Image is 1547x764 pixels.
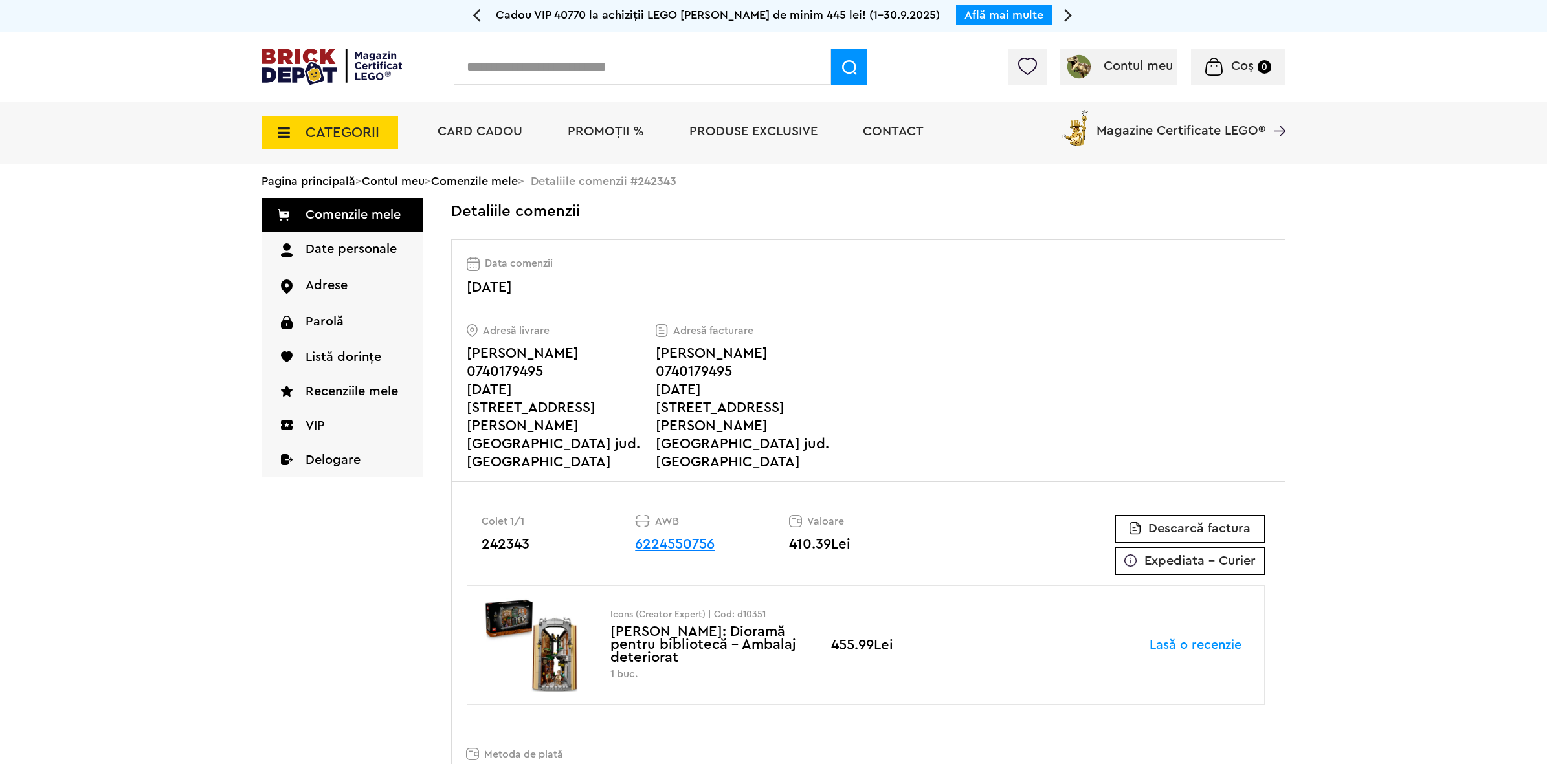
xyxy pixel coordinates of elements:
a: Comenzile mele [431,175,518,187]
span: Data comenzii [485,257,553,270]
a: Adrese [262,268,423,304]
span: Expediata - Curier [1144,554,1256,567]
a: Produse exclusive [689,125,818,138]
span: 410.39Lei [789,537,851,551]
p: 1 buc. [610,668,800,681]
a: Parolă [262,305,423,340]
a: Lasă o recenzie [1150,638,1241,651]
a: Listă dorințe [262,340,423,375]
a: VIP [262,409,423,443]
div: > > > Detaliile comenzii #242343 [262,164,1285,198]
a: 6224550756 [635,537,715,551]
a: Contul meu [1065,60,1173,72]
span: Cadou VIP 40770 la achiziții LEGO [PERSON_NAME] de minim 445 lei! (1-30.9.2025) [496,9,940,21]
a: Card Cadou [438,125,522,138]
a: Comenzile mele [262,198,423,232]
p: 455.99Lei [831,638,1021,651]
p: Adresă livrare [467,324,656,337]
span: Coș [1231,60,1254,72]
p: Adresă facturare [656,324,845,337]
a: Contact [863,125,924,138]
span: Magazine Certificate LEGO® [1096,107,1265,137]
a: Află mai multe [964,9,1043,21]
address: [PERSON_NAME] 0740179495 [DATE] [STREET_ADDRESS][PERSON_NAME] [GEOGRAPHIC_DATA] jud. [GEOGRAPHIC_... [467,344,656,471]
span: 242343 [482,537,529,551]
p: Metoda de plată [466,748,849,761]
a: Pagina principală [262,175,355,187]
span: AWB [655,515,679,528]
h2: Detaliile comenzii [451,198,580,226]
div: [PERSON_NAME]: Dioramă pentru bibliotecă - Ambalaj deteriorat [610,610,800,681]
a: Recenziile mele [262,375,423,409]
a: Date personale [262,232,423,268]
span: CATEGORII [306,126,379,140]
a: Contul meu [362,175,425,187]
span: Descarcă factura [1148,522,1251,535]
a: Magazine Certificate LEGO® [1265,107,1285,120]
a: PROMOȚII % [568,125,644,138]
p: Icons (Creator Expert) | Cod: d10351 [610,610,800,619]
span: Valoare [807,515,844,528]
address: [PERSON_NAME] 0740179495 [DATE] [STREET_ADDRESS][PERSON_NAME] [GEOGRAPHIC_DATA] jud. [GEOGRAPHIC_... [656,344,845,471]
a: Delogare [262,443,423,477]
span: [DATE] [467,280,512,294]
span: Contul meu [1104,60,1173,72]
p: Colet 1/1 [482,515,635,528]
img: Sherlock Holmes: Dioramă pentru bibliotecă - Ambalaj deteriorat [482,598,579,692]
small: 0 [1258,60,1271,74]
